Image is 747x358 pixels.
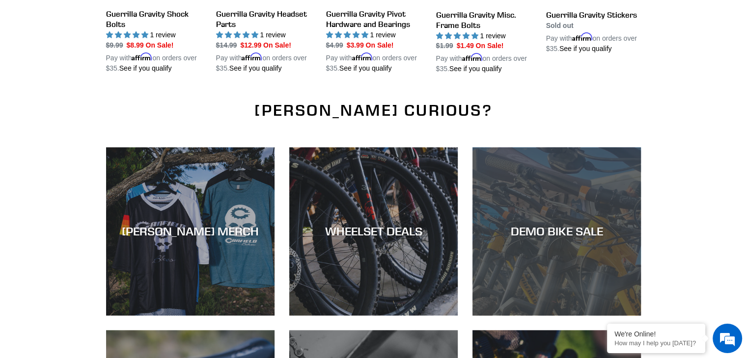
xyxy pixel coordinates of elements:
a: WHEELSET DEALS [289,147,458,315]
div: Navigation go back [11,54,26,69]
div: Chat with us now [66,55,180,68]
h2: [PERSON_NAME] curious? [106,101,641,120]
div: DEMO BIKE SALE [472,224,641,238]
div: We're Online! [614,330,698,338]
span: We're online! [57,113,136,212]
div: WHEELSET DEALS [289,224,458,238]
textarea: Type your message and hit 'Enter' [5,247,187,281]
div: Minimize live chat window [161,5,185,28]
p: How may I help you today? [614,339,698,347]
img: d_696896380_company_1647369064580_696896380 [31,49,56,74]
a: [PERSON_NAME] MERCH [106,147,275,315]
div: [PERSON_NAME] MERCH [106,224,275,238]
a: DEMO BIKE SALE [472,147,641,315]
